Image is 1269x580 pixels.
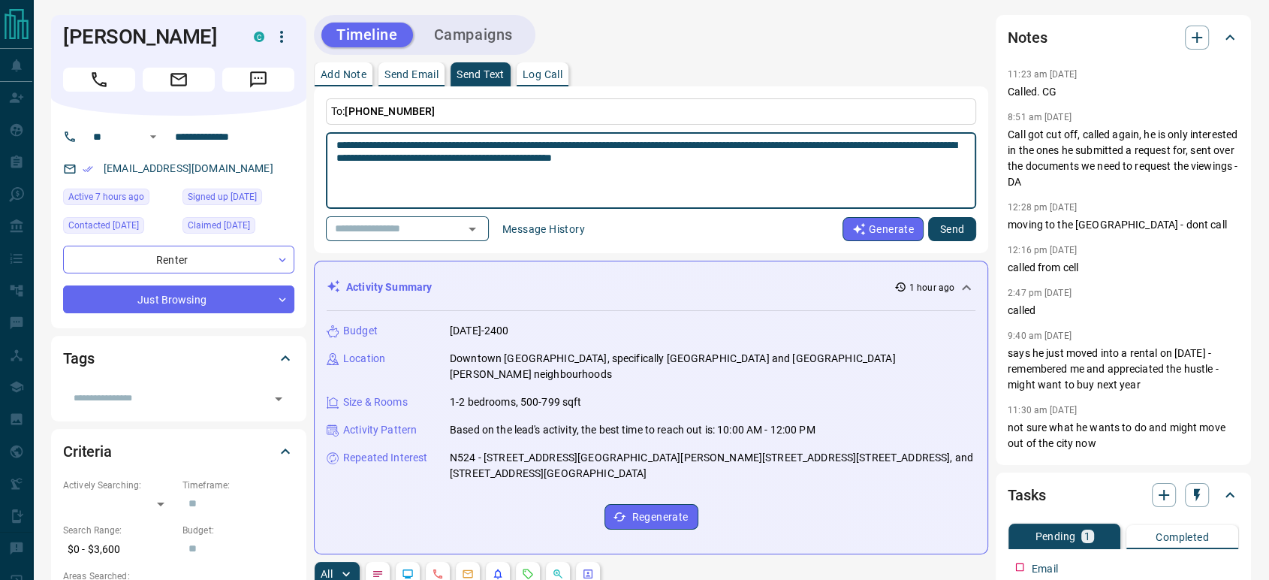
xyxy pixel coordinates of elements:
[1008,69,1077,80] p: 11:23 am [DATE]
[182,217,294,238] div: Tue Jun 04 2024
[928,217,976,241] button: Send
[372,568,384,580] svg: Notes
[144,128,162,146] button: Open
[346,279,432,295] p: Activity Summary
[1008,260,1239,276] p: called from cell
[343,450,427,466] p: Repeated Interest
[604,504,698,530] button: Regenerate
[462,219,483,240] button: Open
[68,218,139,233] span: Contacted [DATE]
[1008,112,1072,122] p: 8:51 am [DATE]
[493,217,594,241] button: Message History
[523,69,562,80] p: Log Call
[63,25,231,49] h1: [PERSON_NAME]
[450,351,975,382] p: Downtown [GEOGRAPHIC_DATA], specifically [GEOGRAPHIC_DATA] and [GEOGRAPHIC_DATA][PERSON_NAME] nei...
[188,189,257,204] span: Signed up [DATE]
[1035,531,1075,542] p: Pending
[1032,561,1058,577] p: Email
[63,340,294,376] div: Tags
[909,281,954,295] p: 1 hour ago
[1008,84,1239,100] p: Called. CG
[343,394,408,410] p: Size & Rooms
[1008,483,1045,507] h2: Tasks
[63,189,175,210] div: Thu Aug 14 2025
[63,246,294,273] div: Renter
[343,351,385,367] p: Location
[321,23,413,47] button: Timeline
[1008,331,1072,341] p: 9:40 am [DATE]
[1008,303,1239,319] p: called
[182,479,294,492] p: Timeframe:
[450,450,975,482] p: N524 - [STREET_ADDRESS][GEOGRAPHIC_DATA][PERSON_NAME][STREET_ADDRESS][STREET_ADDRESS], and [STREE...
[1008,217,1239,233] p: moving to the [GEOGRAPHIC_DATA] - dont call
[321,69,366,80] p: Add Note
[63,68,135,92] span: Call
[1008,288,1072,298] p: 2:47 pm [DATE]
[842,217,924,241] button: Generate
[384,69,439,80] p: Send Email
[1008,477,1239,513] div: Tasks
[327,273,975,301] div: Activity Summary1 hour ago
[83,164,93,174] svg: Email Verified
[63,217,175,238] div: Mon Aug 11 2025
[326,98,976,125] p: To:
[63,346,94,370] h2: Tags
[104,162,273,174] a: [EMAIL_ADDRESS][DOMAIN_NAME]
[68,189,144,204] span: Active 7 hours ago
[1008,346,1239,393] p: says he just moved into a rental on [DATE] - remembered me and appreciated the hustle - might wan...
[1008,245,1077,255] p: 12:16 pm [DATE]
[432,568,444,580] svg: Calls
[222,68,294,92] span: Message
[321,569,333,579] p: All
[254,32,264,42] div: condos.ca
[1008,127,1239,190] p: Call got cut off, called again, he is only interested in the ones he submitted a request for, sen...
[522,568,534,580] svg: Requests
[182,524,294,537] p: Budget:
[419,23,528,47] button: Campaigns
[188,218,250,233] span: Claimed [DATE]
[63,440,112,464] h2: Criteria
[343,323,378,339] p: Budget
[492,568,504,580] svg: Listing Alerts
[450,422,815,438] p: Based on the lead's activity, the best time to reach out is: 10:00 AM - 12:00 PM
[450,323,508,339] p: [DATE]-2400
[1084,531,1090,542] p: 1
[63,537,175,562] p: $0 - $3,600
[63,285,294,313] div: Just Browsing
[582,568,594,580] svg: Agent Actions
[462,568,474,580] svg: Emails
[1008,202,1077,213] p: 12:28 pm [DATE]
[450,394,581,410] p: 1-2 bedrooms, 500-799 sqft
[1008,26,1047,50] h2: Notes
[63,433,294,470] div: Criteria
[1008,405,1077,415] p: 11:30 am [DATE]
[457,69,505,80] p: Send Text
[182,189,294,210] div: Mon Sep 11 2023
[63,479,175,492] p: Actively Searching:
[552,568,564,580] svg: Opportunities
[63,524,175,537] p: Search Range:
[1156,532,1209,542] p: Completed
[143,68,215,92] span: Email
[1008,420,1239,452] p: not sure what he wants to do and might move out of the city now
[345,105,435,117] span: [PHONE_NUMBER]
[343,422,417,438] p: Activity Pattern
[1008,20,1239,56] div: Notes
[402,568,414,580] svg: Lead Browsing Activity
[268,388,289,409] button: Open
